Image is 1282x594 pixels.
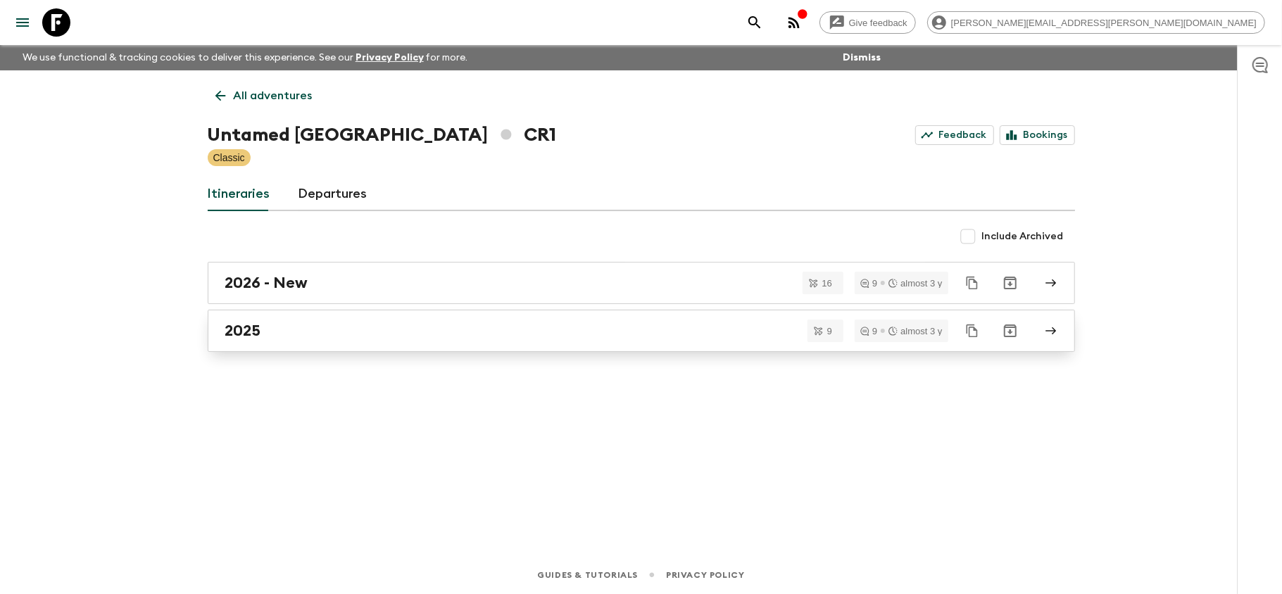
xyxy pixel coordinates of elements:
span: Include Archived [982,229,1064,244]
p: Classic [213,151,245,165]
a: Bookings [1000,125,1075,145]
p: All adventures [234,87,313,104]
a: Give feedback [819,11,916,34]
h1: Untamed [GEOGRAPHIC_DATA] CR1 [208,121,556,149]
button: Archive [996,317,1024,345]
div: 9 [860,279,877,288]
button: Duplicate [960,318,985,343]
h2: 2026 - New [225,274,308,292]
span: [PERSON_NAME][EMAIL_ADDRESS][PERSON_NAME][DOMAIN_NAME] [943,18,1264,28]
a: Privacy Policy [356,53,424,63]
a: All adventures [208,82,320,110]
div: [PERSON_NAME][EMAIL_ADDRESS][PERSON_NAME][DOMAIN_NAME] [927,11,1265,34]
a: Guides & Tutorials [537,567,638,583]
button: Duplicate [960,270,985,296]
a: 2025 [208,310,1075,352]
a: Itineraries [208,177,270,211]
a: 2026 - New [208,262,1075,304]
div: 9 [860,327,877,336]
button: Archive [996,269,1024,297]
button: Dismiss [839,48,884,68]
div: almost 3 y [888,279,942,288]
h2: 2025 [225,322,261,340]
span: 9 [819,327,841,336]
a: Feedback [915,125,994,145]
a: Privacy Policy [666,567,744,583]
span: Give feedback [841,18,915,28]
a: Departures [298,177,367,211]
button: search adventures [741,8,769,37]
span: 16 [814,279,841,288]
div: almost 3 y [888,327,942,336]
button: menu [8,8,37,37]
p: We use functional & tracking cookies to deliver this experience. See our for more. [17,45,474,70]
